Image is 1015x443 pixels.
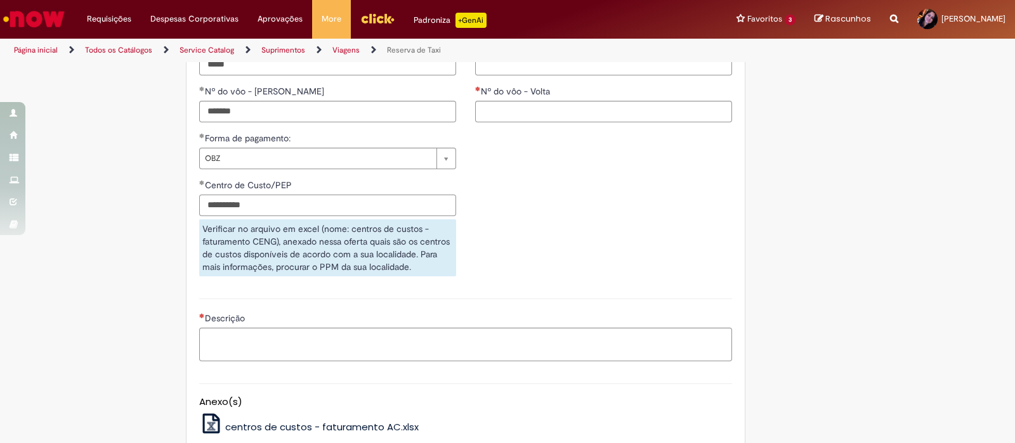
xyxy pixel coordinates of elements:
span: Aprovações [258,13,303,25]
img: ServiceNow [1,6,67,32]
span: [PERSON_NAME] [941,13,1005,24]
span: Despesas Corporativas [150,13,239,25]
p: +GenAi [455,13,487,28]
input: Horário do vôo - Ida [199,54,456,75]
a: Todos os Catálogos [85,45,152,55]
a: centros de custos - faturamento AC.xlsx [199,420,419,433]
a: Service Catalog [180,45,234,55]
span: Obrigatório Preenchido [199,86,205,91]
span: Obrigatório Preenchido [199,180,205,185]
span: Favoritos [747,13,782,25]
span: Nº do vôo - [PERSON_NAME] [205,86,327,97]
input: Nº do vôo - Ida [199,101,456,122]
div: Padroniza [414,13,487,28]
span: OBZ [205,148,430,169]
span: Necessários [199,313,205,318]
span: Centro de Custo/PEP [205,179,294,191]
input: Nº do vôo - Volta [475,101,732,122]
span: Rascunhos [825,13,871,25]
span: More [322,13,341,25]
span: Descrição [205,312,247,324]
span: Forma de pagamento: [205,132,293,144]
input: Horário do vôo - Volta [475,54,732,75]
span: Requisições [87,13,131,25]
span: centros de custos - faturamento AC.xlsx [225,420,419,433]
h5: Anexo(s) [199,397,732,408]
a: Suprimentos [261,45,305,55]
span: 3 [785,15,796,25]
a: Página inicial [14,45,58,55]
a: Rascunhos [815,13,871,25]
a: Reserva de Taxi [387,45,441,55]
ul: Trilhas de página [10,39,667,62]
input: Centro de Custo/PEP [199,195,456,216]
textarea: Descrição [199,328,732,362]
div: Verificar no arquivo em excel (nome: centros de custos - faturamento CENG), anexado nessa oferta ... [199,219,456,276]
span: Necessários [475,86,481,91]
a: Viagens [332,45,360,55]
img: click_logo_yellow_360x200.png [360,9,395,28]
span: Nº do vôo - Volta [481,86,553,97]
span: Obrigatório Preenchido [199,133,205,138]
